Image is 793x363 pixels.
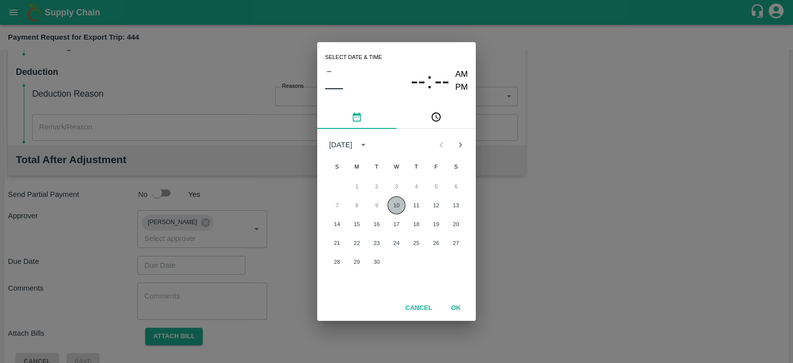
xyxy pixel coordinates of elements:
button: pick time [396,105,476,129]
button: -- [435,68,450,94]
button: 13 [447,196,465,214]
button: pick date [317,105,396,129]
button: -- [411,68,426,94]
button: Cancel [401,300,436,317]
button: 20 [447,215,465,233]
button: 18 [407,215,425,233]
span: Tuesday [368,157,386,177]
button: 21 [328,234,346,252]
span: – [327,64,331,77]
button: – [325,64,333,77]
span: : [426,68,432,94]
button: 22 [348,234,366,252]
span: Monday [348,157,366,177]
span: Friday [427,157,445,177]
button: calendar view is open, switch to year view [355,137,371,153]
span: Sunday [328,157,346,177]
button: 30 [368,253,386,271]
button: 23 [368,234,386,252]
button: –– [325,77,343,97]
span: Wednesday [388,157,405,177]
button: AM [455,68,468,81]
span: Thursday [407,157,425,177]
span: Select date & time [325,50,382,65]
button: 19 [427,215,445,233]
button: PM [455,81,468,94]
button: 17 [388,215,405,233]
button: OK [440,300,472,317]
span: Saturday [447,157,465,177]
button: 24 [388,234,405,252]
button: 14 [328,215,346,233]
div: [DATE] [329,139,352,150]
button: 25 [407,234,425,252]
button: 29 [348,253,366,271]
button: 12 [427,196,445,214]
button: 16 [368,215,386,233]
button: Next month [451,135,470,154]
button: 26 [427,234,445,252]
button: 27 [447,234,465,252]
button: 10 [388,196,405,214]
button: 11 [407,196,425,214]
button: 28 [328,253,346,271]
button: 15 [348,215,366,233]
